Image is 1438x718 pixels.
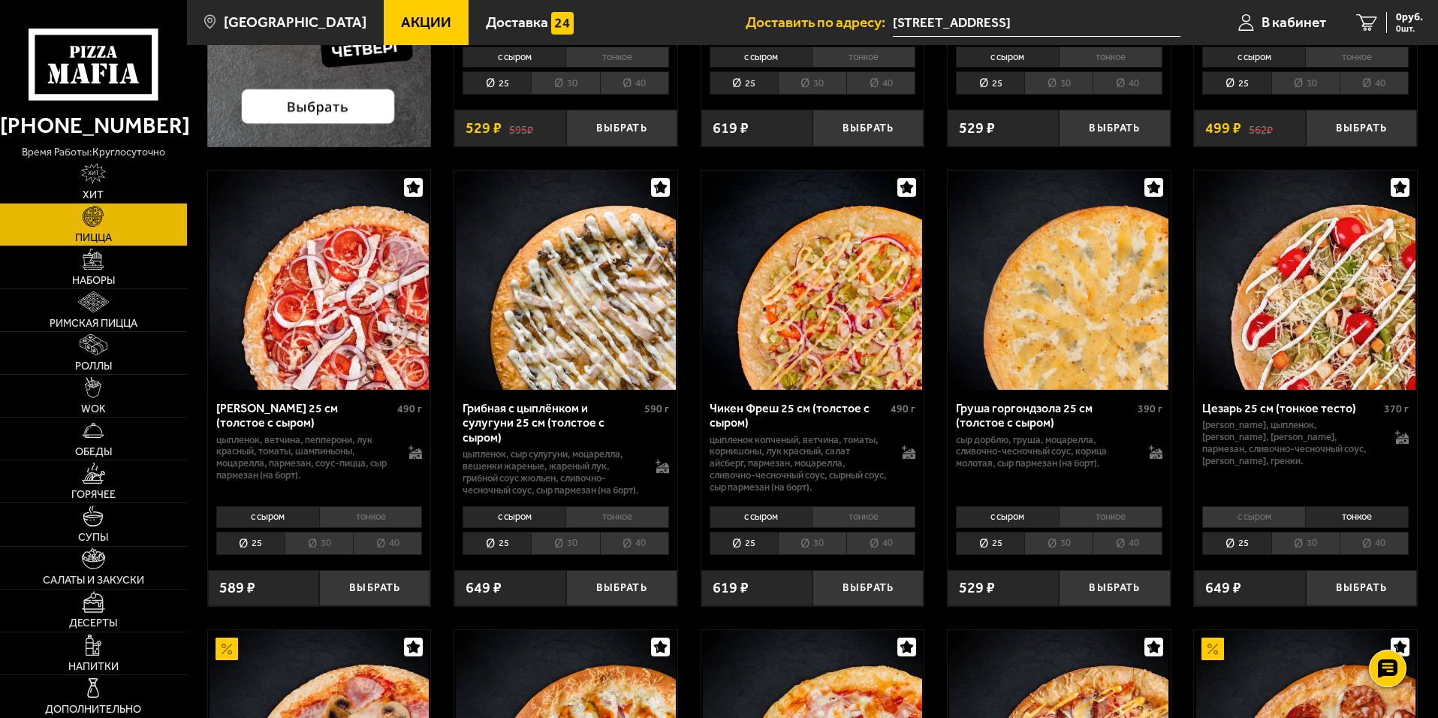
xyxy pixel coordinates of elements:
li: тонкое [319,506,423,527]
span: Хит [83,190,104,201]
span: Супы [78,532,108,543]
span: Римская пицца [50,318,137,329]
li: 30 [778,532,846,555]
a: Груша горгондзола 25 см (толстое с сыром) [948,170,1171,390]
li: 40 [1093,532,1162,555]
img: Акционный [216,638,238,660]
span: 590 г [644,403,669,415]
img: Петровская 25 см (толстое с сыром) [210,170,429,390]
li: тонкое [1305,506,1409,527]
span: 490 г [397,403,422,415]
li: 30 [1024,532,1093,555]
li: 25 [710,71,778,95]
span: Роллы [75,361,112,372]
li: тонкое [565,506,669,527]
li: 25 [956,71,1024,95]
li: тонкое [1059,47,1162,68]
li: с сыром [463,47,565,68]
button: Выбрать [566,110,677,146]
img: Грибная с цыплёнком и сулугуни 25 см (толстое с сыром) [456,170,675,390]
li: 40 [846,71,915,95]
li: 25 [463,532,531,555]
li: 25 [956,532,1024,555]
div: Груша горгондзола 25 см (толстое с сыром) [956,401,1134,430]
li: 25 [463,71,531,95]
span: 649 ₽ [1205,581,1241,596]
li: 40 [1340,532,1409,555]
span: В кабинет [1262,15,1326,29]
img: Цезарь 25 см (тонкое тесто) [1196,170,1415,390]
p: [PERSON_NAME], цыпленок, [PERSON_NAME], [PERSON_NAME], пармезан, сливочно-чесночный соус, [PERSON... [1202,419,1380,467]
li: 30 [1271,71,1340,95]
li: с сыром [956,47,1059,68]
a: Цезарь 25 см (тонкое тесто) [1194,170,1417,390]
div: Грибная с цыплёнком и сулугуни 25 см (толстое с сыром) [463,401,641,444]
span: 499 ₽ [1205,121,1241,136]
li: 30 [531,71,599,95]
span: Обеды [75,447,112,457]
p: цыпленок, ветчина, пепперони, лук красный, томаты, шампиньоны, моцарелла, пармезан, соус-пицца, с... [216,434,394,482]
img: Акционный [1201,638,1224,660]
span: 649 ₽ [466,581,502,596]
li: с сыром [1202,506,1305,527]
li: 30 [778,71,846,95]
span: 529 ₽ [959,121,995,136]
li: с сыром [463,506,565,527]
li: 30 [1024,71,1093,95]
span: WOK [81,404,106,415]
span: 529 ₽ [466,121,502,136]
span: 529 ₽ [959,581,995,596]
button: Выбрать [1306,570,1417,607]
button: Выбрать [812,110,924,146]
span: [GEOGRAPHIC_DATA] [224,15,366,29]
button: Выбрать [1059,110,1170,146]
span: 619 ₽ [713,121,749,136]
li: 40 [353,532,422,555]
a: Чикен Фреш 25 см (толстое с сыром) [701,170,924,390]
span: Акции [401,15,451,29]
li: 25 [710,532,778,555]
li: тонкое [1305,47,1409,68]
li: тонкое [812,47,915,68]
img: Чикен Фреш 25 см (толстое с сыром) [703,170,922,390]
span: 390 г [1138,403,1162,415]
div: Чикен Фреш 25 см (толстое с сыром) [710,401,888,430]
li: 40 [846,532,915,555]
p: сыр дорблю, груша, моцарелла, сливочно-чесночный соус, корица молотая, сыр пармезан (на борт). [956,434,1134,470]
span: Салаты и закуски [43,575,144,586]
div: [PERSON_NAME] 25 см (толстое с сыром) [216,401,394,430]
li: 30 [531,532,599,555]
span: 589 ₽ [219,581,255,596]
span: 619 ₽ [713,581,749,596]
li: тонкое [565,47,669,68]
span: Напитки [68,662,119,672]
li: с сыром [956,506,1059,527]
button: Выбрать [1059,570,1170,607]
img: 15daf4d41897b9f0e9f617042186c801.svg [551,12,574,35]
button: Выбрать [566,570,677,607]
span: Доставка [486,15,548,29]
input: Ваш адрес доставки [893,9,1180,37]
li: 40 [600,532,669,555]
span: Десерты [69,618,117,629]
a: Петровская 25 см (толстое с сыром) [208,170,431,390]
span: Доставить по адресу: [746,15,893,29]
a: Грибная с цыплёнком и сулугуни 25 см (толстое с сыром) [454,170,677,390]
s: 595 ₽ [509,121,533,136]
span: Наборы [72,276,115,286]
li: 40 [600,71,669,95]
li: с сыром [710,506,812,527]
li: 40 [1093,71,1162,95]
div: Цезарь 25 см (тонкое тесто) [1202,401,1380,415]
p: цыпленок копченый, ветчина, томаты, корнишоны, лук красный, салат айсберг, пармезан, моцарелла, с... [710,434,888,494]
p: цыпленок, сыр сулугуни, моцарелла, вешенки жареные, жареный лук, грибной соус Жюльен, сливочно-че... [463,448,641,496]
li: 25 [1202,532,1271,555]
li: с сыром [216,506,319,527]
button: Выбрать [319,570,430,607]
li: тонкое [1059,506,1162,527]
s: 562 ₽ [1249,121,1273,136]
button: Выбрать [1306,110,1417,146]
span: Дополнительно [45,704,141,715]
span: Горячее [71,490,116,500]
span: 370 г [1384,403,1409,415]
